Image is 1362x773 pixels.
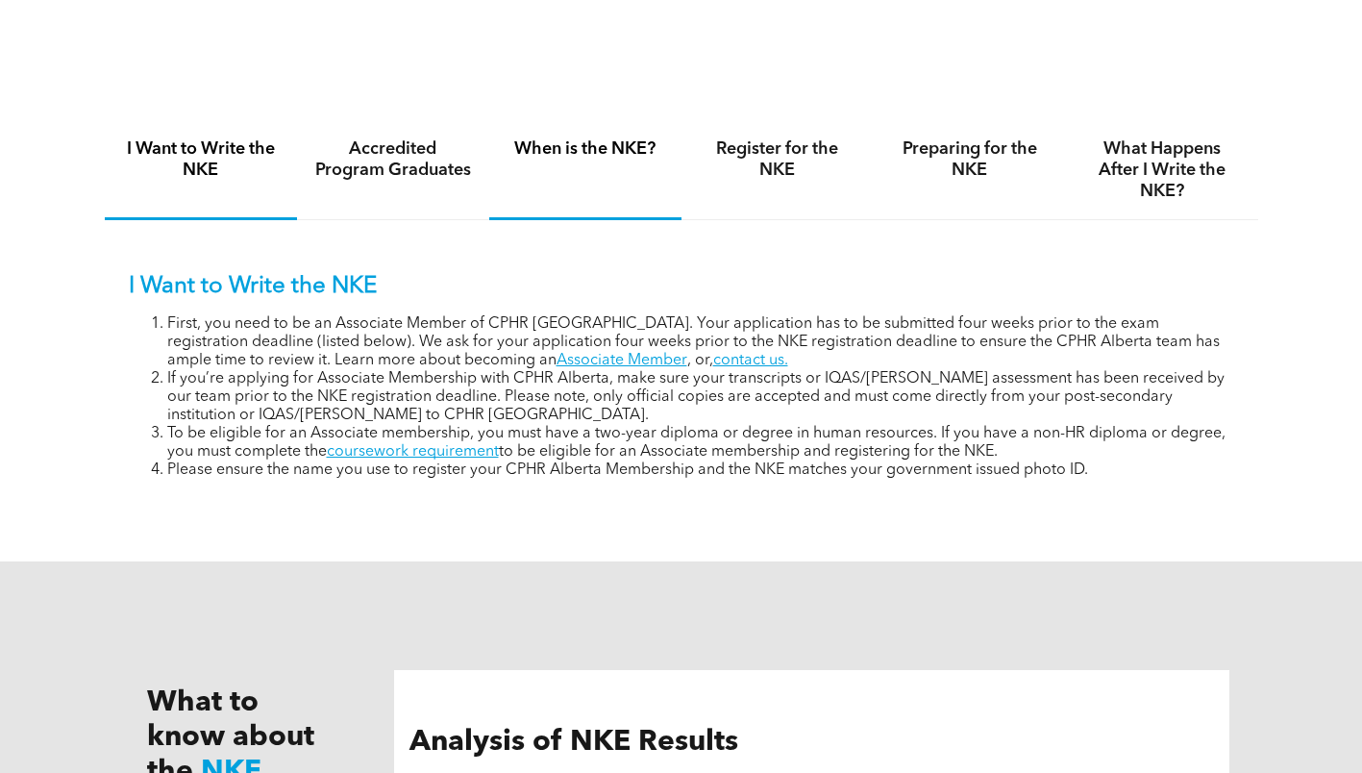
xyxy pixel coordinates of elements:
h4: When is the NKE? [507,138,664,160]
li: Please ensure the name you use to register your CPHR Alberta Membership and the NKE matches your ... [167,461,1234,480]
h4: I Want to Write the NKE [122,138,280,181]
h4: Preparing for the NKE [891,138,1049,181]
a: Associate Member [557,353,687,368]
h4: Accredited Program Graduates [314,138,472,181]
p: I Want to Write the NKE [129,273,1234,301]
h4: Register for the NKE [699,138,856,181]
a: coursework requirement [327,444,499,460]
li: To be eligible for an Associate membership, you must have a two-year diploma or degree in human r... [167,425,1234,461]
h4: What Happens After I Write the NKE? [1083,138,1241,202]
span: Analysis of NKE Results [409,728,738,757]
li: First, you need to be an Associate Member of CPHR [GEOGRAPHIC_DATA]. Your application has to be s... [167,315,1234,370]
li: If you’re applying for Associate Membership with CPHR Alberta, make sure your transcripts or IQAS... [167,370,1234,425]
a: contact us. [713,353,788,368]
